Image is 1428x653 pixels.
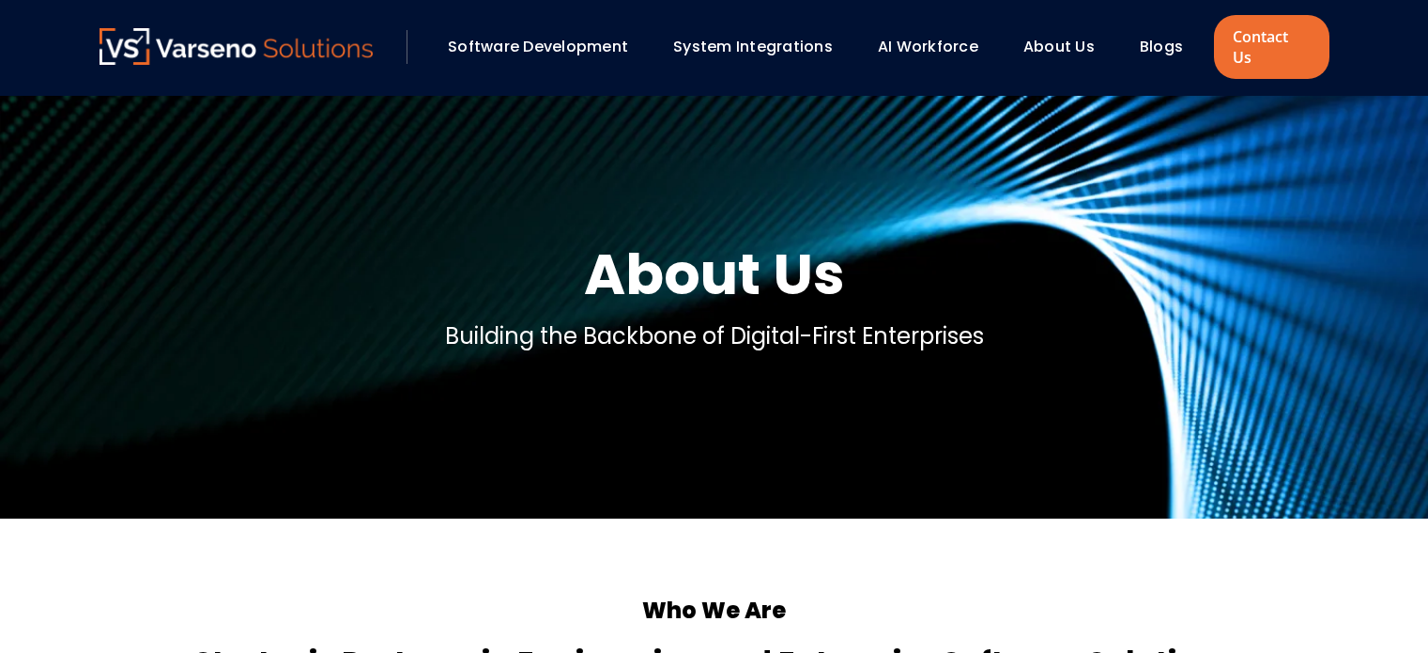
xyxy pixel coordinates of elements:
[673,36,833,57] a: System Integrations
[878,36,978,57] a: AI Workforce
[100,28,374,65] img: Varseno Solutions – Product Engineering & IT Services
[584,237,845,312] h1: About Us
[448,36,628,57] a: Software Development
[100,594,1329,628] h5: Who We Are
[868,31,1005,63] div: AI Workforce
[1023,36,1095,57] a: About Us
[664,31,859,63] div: System Integrations
[438,31,654,63] div: Software Development
[1140,36,1183,57] a: Blogs
[1014,31,1121,63] div: About Us
[100,28,374,66] a: Varseno Solutions – Product Engineering & IT Services
[1214,15,1328,79] a: Contact Us
[1130,31,1209,63] div: Blogs
[445,319,984,353] p: Building the Backbone of Digital-First Enterprises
